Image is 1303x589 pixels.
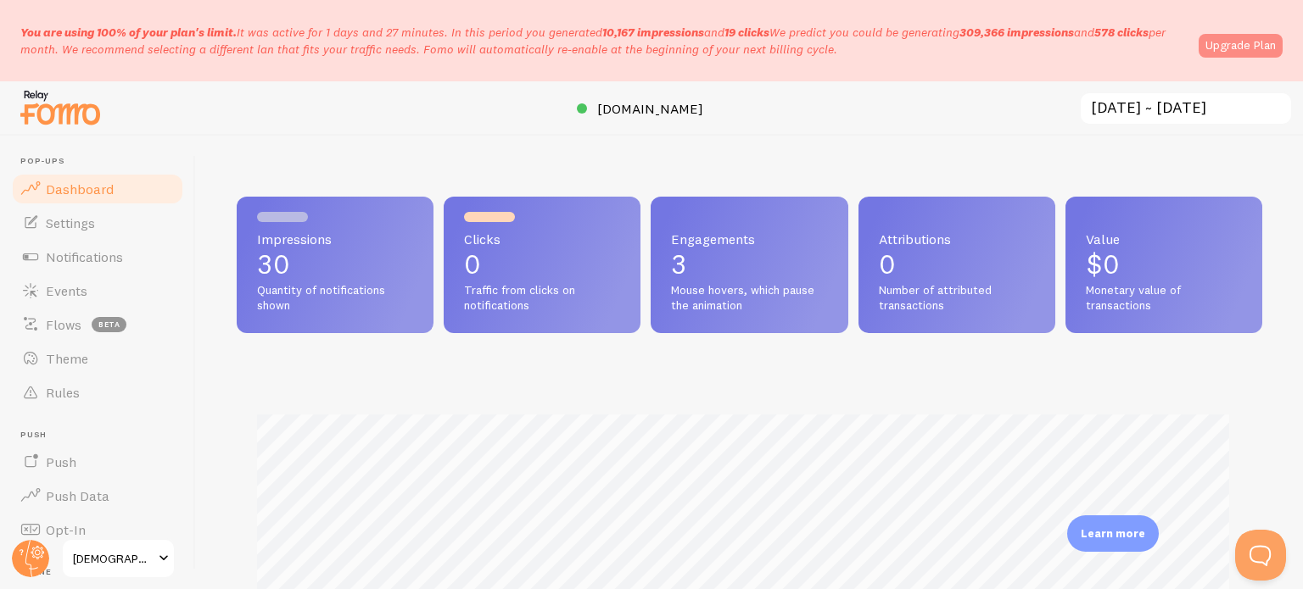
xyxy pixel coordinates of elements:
span: Theme [46,350,88,367]
b: 578 clicks [1094,25,1149,40]
span: Impressions [257,232,413,246]
b: 19 clicks [724,25,769,40]
span: Mouse hovers, which pause the animation [671,283,827,313]
span: Monetary value of transactions [1086,283,1242,313]
a: Upgrade Plan [1199,34,1283,58]
span: Push [20,430,185,441]
span: Number of attributed transactions [879,283,1035,313]
p: 30 [257,251,413,278]
span: Traffic from clicks on notifications [464,283,620,313]
a: Opt-In [10,513,185,547]
p: It was active for 1 days and 27 minutes. In this period you generated We predict you could be gen... [20,24,1188,58]
a: Theme [10,342,185,375]
p: 0 [464,251,620,278]
span: Opt-In [46,521,86,538]
span: Push Data [46,487,109,504]
span: Events [46,282,87,299]
a: Rules [10,375,185,409]
span: Push [46,453,76,470]
a: Notifications [10,240,185,274]
a: Dashboard [10,172,185,206]
span: Value [1086,232,1242,246]
span: Flows [46,316,81,333]
span: Pop-ups [20,156,185,167]
div: Learn more [1067,515,1159,552]
a: Events [10,274,185,308]
span: $0 [1086,247,1120,281]
span: Clicks [464,232,620,246]
span: and [959,25,1149,40]
p: 3 [671,251,827,278]
p: 0 [879,251,1035,278]
span: Dashboard [46,181,114,197]
span: Attributions [879,232,1035,246]
span: Engagements [671,232,827,246]
span: You are using 100% of your plan's limit. [20,25,237,40]
a: [DEMOGRAPHIC_DATA] Bricks [61,538,176,579]
span: Quantity of notifications shown [257,283,413,313]
a: Push Data [10,479,185,513]
span: Settings [46,214,95,231]
a: Flows beta [10,308,185,342]
b: 309,366 impressions [959,25,1074,40]
p: Learn more [1081,525,1145,542]
span: Notifications [46,248,123,265]
a: Settings [10,206,185,240]
b: 10,167 impressions [602,25,704,40]
img: fomo-relay-logo-orange.svg [18,86,103,129]
iframe: Help Scout Beacon - Open [1235,530,1286,581]
span: [DEMOGRAPHIC_DATA] Bricks [73,548,154,569]
span: Rules [46,384,80,401]
span: and [602,25,769,40]
a: Push [10,445,185,479]
span: beta [92,317,126,332]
